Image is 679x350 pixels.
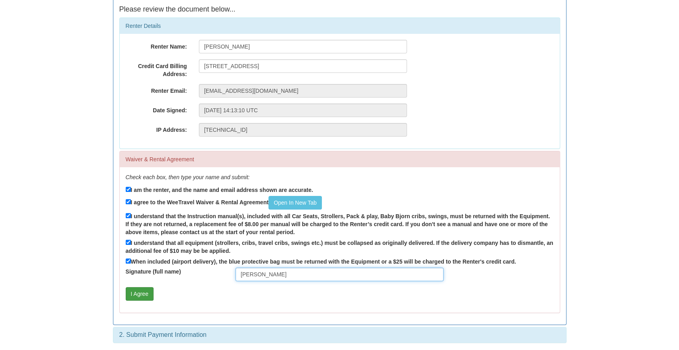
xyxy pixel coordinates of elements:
input: I agree to the WeeTravel Waiver & Rental AgreementOpen In New Tab [126,199,131,204]
label: Date Signed: [120,104,193,114]
input: I am the renter, and the name and email address shown are accurate. [126,187,131,192]
input: Full Name [235,268,444,281]
button: I Agree [126,287,154,301]
div: Waiver & Rental Agreement [120,151,560,167]
h4: Please review the document below... [119,6,560,14]
label: Renter Email: [120,84,193,95]
label: I agree to the WeeTravel Waiver & Rental Agreement [126,196,322,209]
label: Renter Name: [120,40,193,51]
label: Signature (full name) [120,268,230,276]
label: I am the renter, and the name and email address shown are accurate. [126,185,313,194]
em: Check each box, then type your name and submit: [126,174,250,180]
label: When included (airport delivery), the blue protective bag must be returned with the Equipment or ... [126,257,516,266]
a: Open In New Tab [268,196,322,209]
label: Credit Card Billing Address: [120,59,193,78]
div: Renter Details [120,18,560,34]
input: I understand that all equipment (strollers, cribs, travel cribs, swings etc.) must be collapsed a... [126,240,131,245]
label: I understand that the Instruction manual(s), included with all Car Seats, Strollers, Pack & play,... [126,211,554,236]
label: I understand that all equipment (strollers, cribs, travel cribs, swings etc.) must be collapsed a... [126,238,554,255]
label: IP Address: [120,123,193,134]
input: When included (airport delivery), the blue protective bag must be returned with the Equipment or ... [126,258,131,264]
input: I understand that the Instruction manual(s), included with all Car Seats, Strollers, Pack & play,... [126,213,131,218]
h3: 2. Submit Payment Information [119,331,560,338]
